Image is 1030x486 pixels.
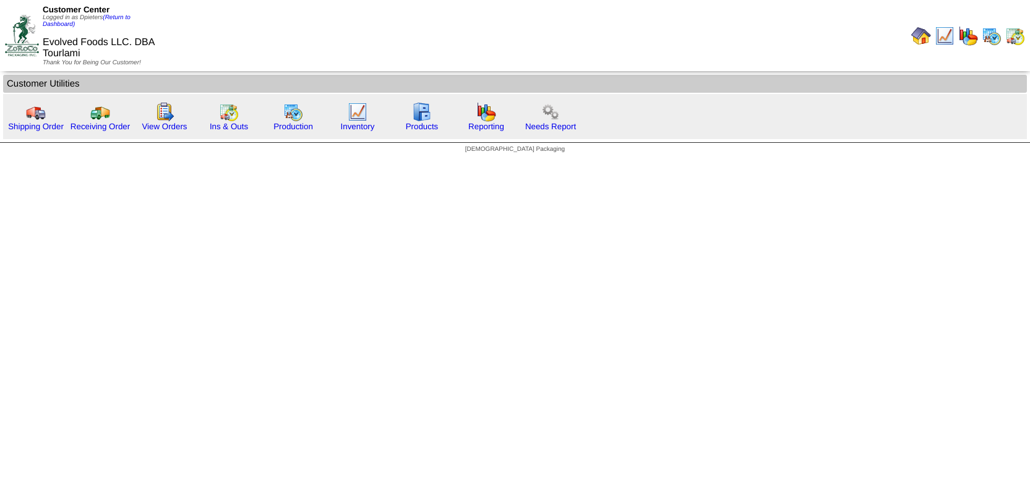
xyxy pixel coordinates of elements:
td: Customer Utilities [3,75,1027,93]
img: calendarprod.gif [283,102,303,122]
img: truck.gif [26,102,46,122]
img: truck2.gif [90,102,110,122]
a: Shipping Order [8,122,64,131]
a: Ins & Outs [210,122,248,131]
a: Production [273,122,313,131]
img: graph.gif [958,26,978,46]
img: home.gif [911,26,931,46]
span: [DEMOGRAPHIC_DATA] Packaging [465,146,565,153]
a: Inventory [341,122,375,131]
img: workflow.png [541,102,560,122]
img: cabinet.gif [412,102,432,122]
img: line_graph.gif [935,26,955,46]
span: Evolved Foods LLC. DBA Tourlami [43,37,155,59]
a: Products [406,122,439,131]
img: calendarinout.gif [219,102,239,122]
img: graph.gif [476,102,496,122]
a: Needs Report [525,122,576,131]
img: workorder.gif [155,102,174,122]
a: View Orders [142,122,187,131]
a: (Return to Dashboard) [43,14,131,28]
img: line_graph.gif [348,102,367,122]
span: Logged in as Dpieters [43,14,131,28]
img: calendarinout.gif [1005,26,1025,46]
span: Thank You for Being Our Customer! [43,59,141,66]
img: ZoRoCo_Logo(Green%26Foil)%20jpg.webp [5,15,39,56]
span: Customer Center [43,5,109,14]
img: calendarprod.gif [982,26,1002,46]
a: Reporting [468,122,504,131]
a: Receiving Order [71,122,130,131]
